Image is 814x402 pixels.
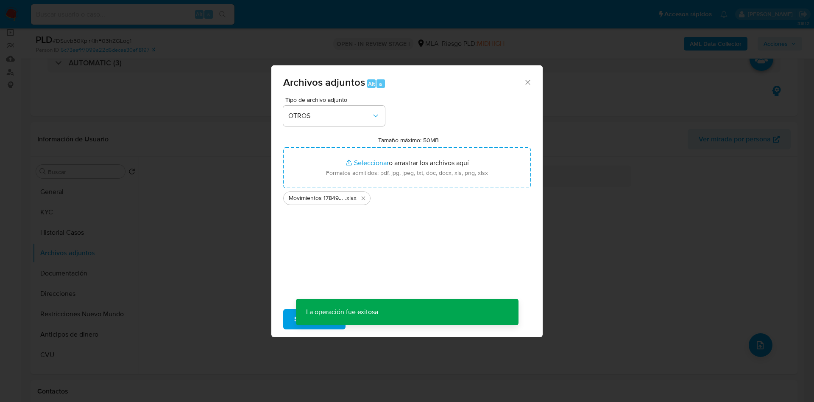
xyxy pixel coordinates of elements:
[296,299,388,325] p: La operación fue exitosa
[345,194,357,202] span: .xlsx
[283,75,365,90] span: Archivos adjuntos
[285,97,387,103] span: Tipo de archivo adjunto
[283,106,385,126] button: OTROS
[283,188,531,205] ul: Archivos seleccionados
[358,193,368,203] button: Eliminar Movimientos 1784963707.xlsx
[378,136,439,144] label: Tamaño máximo: 50MB
[294,310,335,329] span: Subir archivo
[283,309,346,329] button: Subir archivo
[289,194,345,202] span: Movimientos 1784963707
[368,80,375,88] span: Alt
[288,112,371,120] span: OTROS
[379,80,382,88] span: a
[360,310,387,329] span: Cancelar
[524,78,531,86] button: Cerrar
